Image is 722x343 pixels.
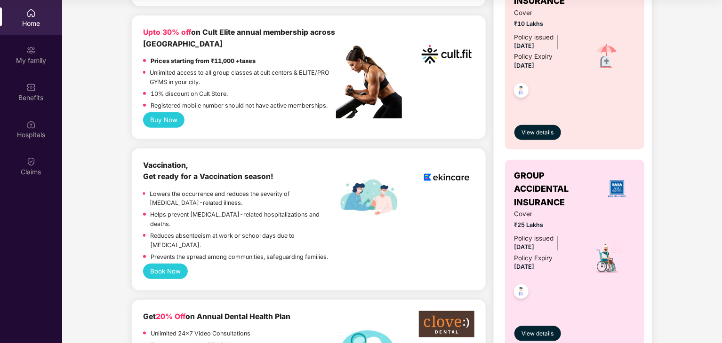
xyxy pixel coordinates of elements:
p: Helps prevent [MEDICAL_DATA]-related hospitalizations and deaths. [151,210,337,229]
span: View details [521,128,554,137]
img: svg+xml;base64,PHN2ZyB4bWxucz0iaHR0cDovL3d3dy53My5vcmcvMjAwMC9zdmciIHdpZHRoPSI0OC45NDMiIGhlaWdodD... [510,80,533,103]
p: Reduces absenteeism at work or school days due to [MEDICAL_DATA]. [150,231,336,250]
div: Policy Expiry [514,253,553,263]
img: insurerLogo [604,176,630,202]
img: svg+xml;base64,PHN2ZyBpZD0iQmVuZWZpdHMiIHhtbG5zPSJodHRwOi8vd3d3LnczLm9yZy8yMDAwL3N2ZyIgd2lkdGg9Ij... [26,83,36,92]
strong: Prices starting from ₹11,000 +taxes [151,57,256,64]
img: svg+xml;base64,PHN2ZyB3aWR0aD0iMjAiIGhlaWdodD0iMjAiIHZpZXdCb3g9IjAgMCAyMCAyMCIgZmlsbD0ibm9uZSIgeG... [26,46,36,55]
b: Vaccination, Get ready for a Vaccination season! [143,161,273,181]
img: svg+xml;base64,PHN2ZyBpZD0iQ2xhaW0iIHhtbG5zPSJodHRwOi8vd3d3LnczLm9yZy8yMDAwL3N2ZyIgd2lkdGg9IjIwIi... [26,157,36,166]
span: [DATE] [514,263,535,270]
span: Cover [514,209,579,219]
img: labelEkincare.png [336,179,402,216]
img: svg+xml;base64,PHN2ZyBpZD0iSG9zcGl0YWxzIiB4bWxucz0iaHR0cDovL3d3dy53My5vcmcvMjAwMC9zdmciIHdpZHRoPS... [26,120,36,129]
img: clove-dental%20png.png [419,311,474,337]
img: cult.png [419,27,474,82]
button: Buy Now [143,112,185,127]
img: svg+xml;base64,PHN2ZyBpZD0iSG9tZSIgeG1sbnM9Imh0dHA6Ly93d3cudzMub3JnLzIwMDAvc3ZnIiB3aWR0aD0iMjAiIG... [26,8,36,18]
div: Policy Expiry [514,52,553,62]
button: Book Now [143,264,188,279]
img: pc2.png [336,46,402,118]
p: Lowers the occurrence and reduces the severity of [MEDICAL_DATA]-related illness. [150,189,336,208]
img: icon [590,40,623,73]
p: 10% discount on Cult Store. [151,89,228,99]
p: Unlimited access to all group classes at cult centers & ELITE/PRO GYMS in your city. [150,68,337,87]
span: GROUP ACCIDENTAL INSURANCE [514,169,599,209]
button: View details [514,125,561,140]
p: Prevents the spread among communities, safeguarding families. [151,252,328,262]
p: Unlimited 24x7 Video Consultations [151,329,250,338]
button: View details [514,326,561,341]
span: ₹10 Lakhs [514,19,579,29]
b: Upto 30% off [143,28,191,37]
div: Policy issued [514,32,554,42]
img: logoEkincare.png [419,160,474,195]
span: Cover [514,8,579,18]
span: [DATE] [514,42,535,49]
span: [DATE] [514,243,535,250]
span: 20% Off [156,312,185,321]
span: View details [521,329,554,338]
img: svg+xml;base64,PHN2ZyB4bWxucz0iaHR0cDovL3d3dy53My5vcmcvMjAwMC9zdmciIHdpZHRoPSI0OC45NDMiIGhlaWdodD... [510,281,533,304]
b: on Cult Elite annual membership across [GEOGRAPHIC_DATA] [143,28,335,48]
p: Registered mobile number should not have active memberships. [151,101,328,110]
span: [DATE] [514,62,535,69]
img: icon [591,242,623,275]
div: Policy issued [514,234,554,243]
b: Get on Annual Dental Health Plan [143,312,290,321]
span: ₹25 Lakhs [514,220,579,230]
